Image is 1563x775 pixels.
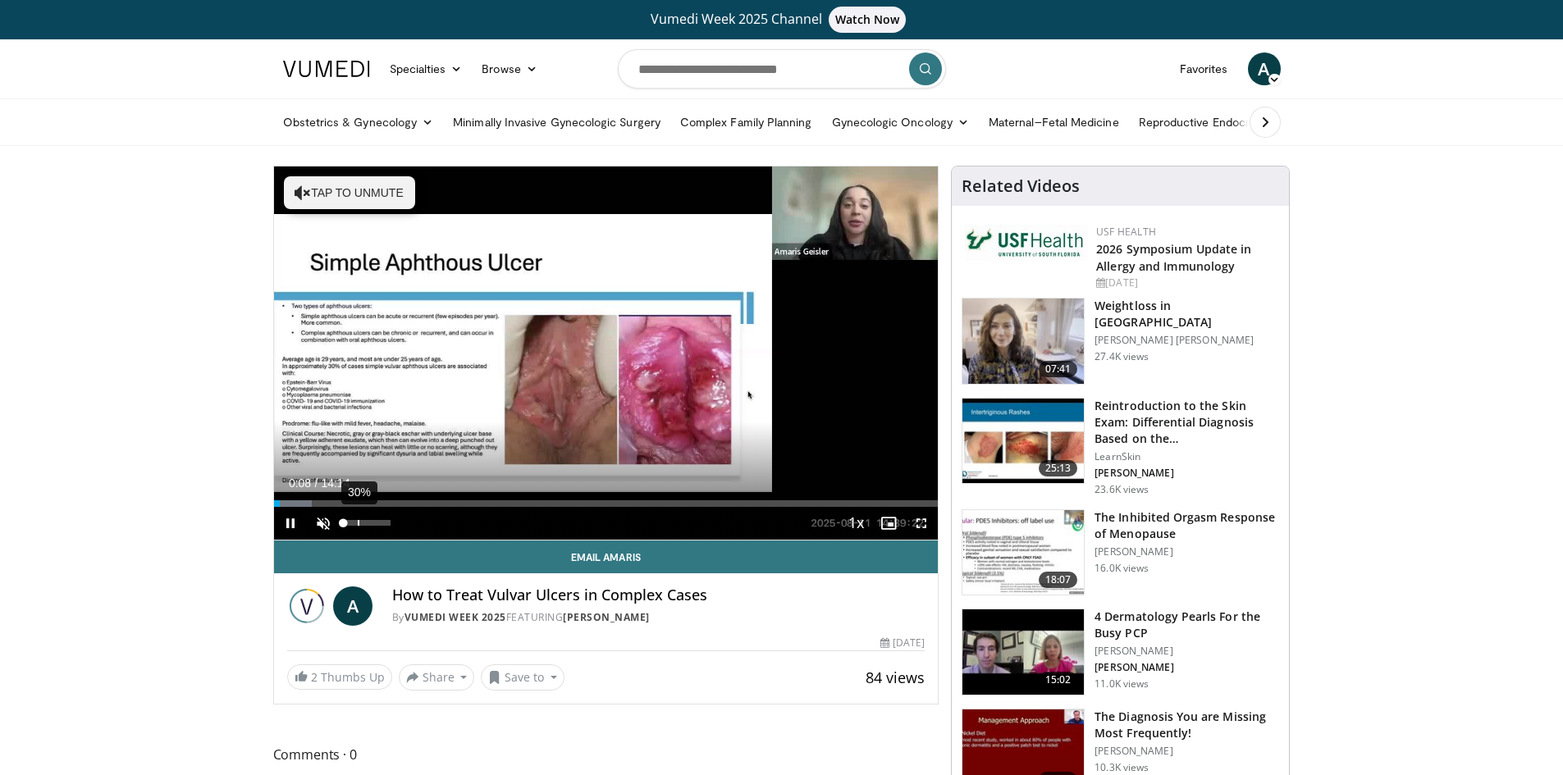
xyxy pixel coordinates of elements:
[392,586,925,604] h4: How to Treat Vulvar Ulcers in Complex Cases
[670,106,822,139] a: Complex Family Planning
[839,507,872,540] button: Playback Rate
[1039,672,1078,688] span: 15:02
[563,610,650,624] a: [PERSON_NAME]
[289,476,311,490] span: 0:08
[1096,225,1156,239] a: USF Health
[965,225,1088,261] img: 6ba8804a-8538-4002-95e7-a8f8012d4a11.png.150x105_q85_autocrop_double_scale_upscale_version-0.2.jpg
[284,176,415,209] button: Tap to unmute
[1095,467,1279,480] p: [PERSON_NAME]
[1095,298,1279,331] h3: Weightloss in [GEOGRAPHIC_DATA]
[1096,276,1276,290] div: [DATE]
[962,609,1279,695] a: 15:02 4 Dermatology Pearls For the Busy PCP [PERSON_NAME] [PERSON_NAME] 11.0K views
[287,664,392,690] a: 2 Thumbs Up
[1095,483,1149,496] p: 23.6K views
[344,520,391,526] div: Volume Level
[1095,509,1279,542] h3: The Inhibited Orgasm Response of Menopause
[286,7,1278,33] a: Vumedi Week 2025 ChannelWatch Now
[392,610,925,625] div: By FEATURING
[481,664,564,691] button: Save to
[274,507,307,540] button: Pause
[274,500,939,507] div: Progress Bar
[1095,334,1279,347] p: [PERSON_NAME] [PERSON_NAME]
[321,476,350,490] span: 14:14
[1095,562,1149,575] p: 16.0K views
[866,668,925,687] span: 84 views
[962,510,1084,595] img: 283c0f17-5e2d-42ba-a87c-168d447cdba4.150x105_q85_crop-smart_upscale.jpg
[962,609,1084,695] img: 04c704bc-886d-4395-b463-610399d2ca6d.150x105_q85_crop-smart_upscale.jpg
[1095,745,1279,758] p: [PERSON_NAME]
[274,540,939,573] a: Email Amaris
[404,610,506,624] a: Vumedi Week 2025
[962,398,1279,496] a: 25:13 Reintroduction to the Skin Exam: Differential Diagnosis Based on the… LearnSkin [PERSON_NAM...
[287,586,327,626] img: Vumedi Week 2025
[1248,52,1281,85] a: A
[315,476,318,490] span: /
[283,61,370,77] img: VuMedi Logo
[1095,545,1279,558] p: [PERSON_NAME]
[273,106,444,139] a: Obstetrics & Gynecology
[1170,52,1238,85] a: Favorites
[618,49,946,89] input: Search topics, interventions
[311,669,318,685] span: 2
[962,298,1279,385] a: 07:41 Weightloss in [GEOGRAPHIC_DATA] [PERSON_NAME] [PERSON_NAME] 27.4K views
[822,106,979,139] a: Gynecologic Oncology
[307,507,340,540] button: Unmute
[1039,460,1078,476] span: 25:13
[962,399,1084,484] img: 022c50fb-a848-4cac-a9d8-ea0906b33a1b.150x105_q85_crop-smart_upscale.jpg
[1095,398,1279,447] h3: Reintroduction to the Skin Exam: Differential Diagnosis Based on the…
[872,507,905,540] button: Enable picture-in-picture mode
[1095,645,1279,658] p: [PERSON_NAME]
[333,586,372,626] a: A
[962,176,1080,196] h4: Related Videos
[380,52,473,85] a: Specialties
[274,166,939,540] video-js: Video Player
[472,52,547,85] a: Browse
[1095,661,1279,674] p: [PERSON_NAME]
[829,7,907,33] span: Watch Now
[1095,761,1149,774] p: 10.3K views
[1095,709,1279,741] h3: The Diagnosis You are Missing Most Frequently!
[962,509,1279,596] a: 18:07 The Inhibited Orgasm Response of Menopause [PERSON_NAME] 16.0K views
[905,507,938,540] button: Fullscreen
[443,106,670,139] a: Minimally Invasive Gynecologic Surgery
[1095,609,1279,641] h3: 4 Dermatology Pearls For the Busy PCP
[273,744,939,765] span: Comments 0
[1039,572,1078,588] span: 18:07
[880,636,925,650] div: [DATE]
[1039,361,1078,377] span: 07:41
[962,299,1084,384] img: 9983fed1-7565-45be-8934-aef1103ce6e2.150x105_q85_crop-smart_upscale.jpg
[399,664,475,691] button: Share
[1096,241,1251,274] a: 2026 Symposium Update in Allergy and Immunology
[979,106,1129,139] a: Maternal–Fetal Medicine
[1095,677,1149,691] p: 11.0K views
[1095,350,1149,363] p: 27.4K views
[1129,106,1404,139] a: Reproductive Endocrinology & [MEDICAL_DATA]
[1095,450,1279,463] p: LearnSkin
